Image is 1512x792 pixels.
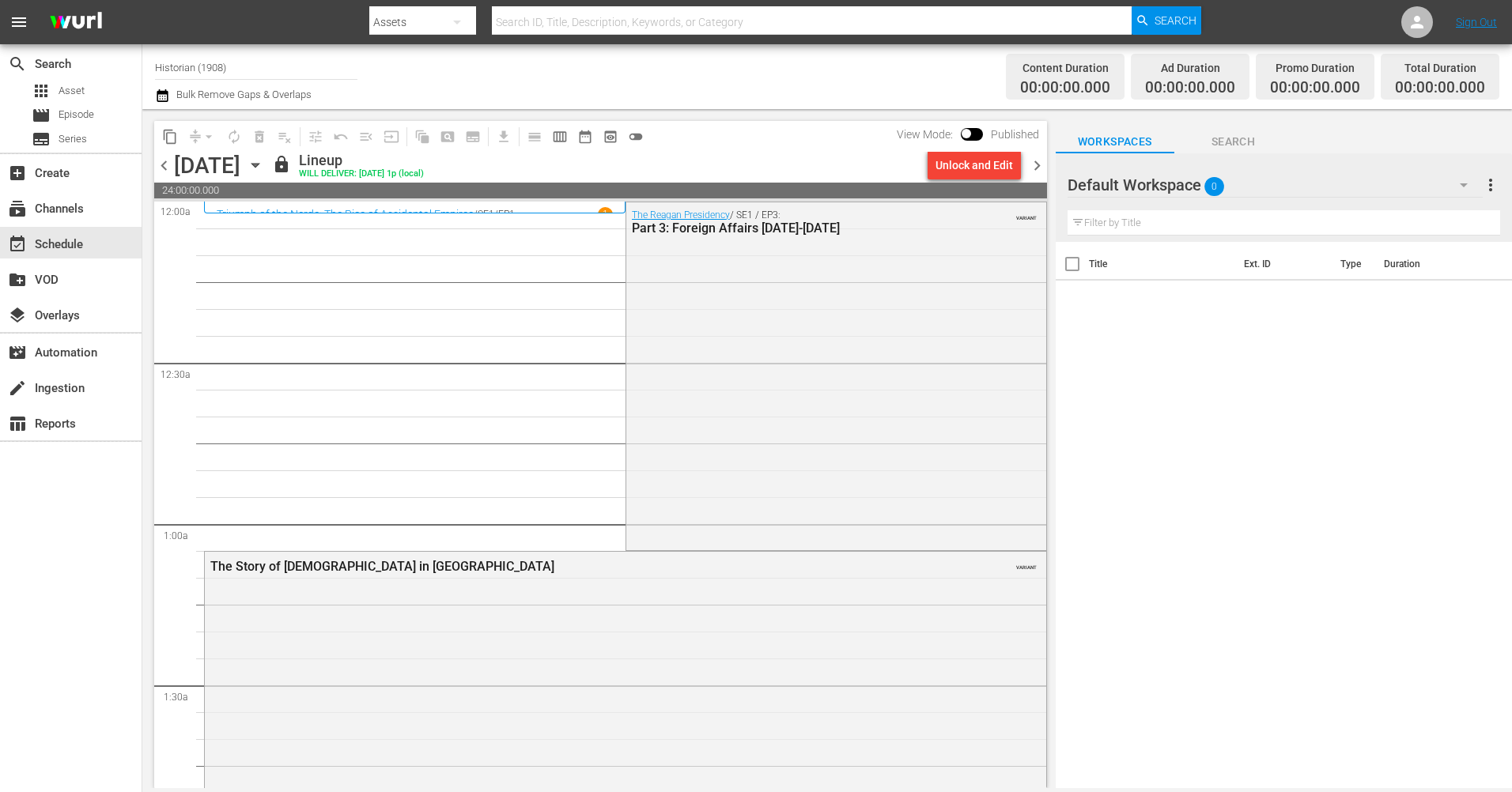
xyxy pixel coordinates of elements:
div: WILL DELIVER: [DATE] 1p (local) [299,169,424,179]
span: Channels [8,199,27,218]
span: Create Series Block [460,124,486,149]
span: chevron_right [1027,156,1047,175]
span: Episode [32,106,51,125]
span: Series [32,130,51,149]
span: preview_outlined [603,129,618,145]
p: / [474,209,478,220]
span: Automation [8,343,27,362]
span: 00:00:00.000 [1395,79,1485,97]
span: more_vert [1481,175,1500,194]
div: Unlock and Edit [936,151,1013,179]
span: Week Calendar View [547,124,573,149]
span: Episode [59,107,94,123]
span: Refresh All Search Blocks [404,121,435,152]
span: Remove Gaps & Overlaps [183,124,221,149]
span: Month Calendar View [573,124,598,149]
button: more_vert [1481,166,1500,204]
div: Default Workspace [1068,163,1483,207]
span: 00:00:00.000 [1270,79,1360,97]
span: View Backup [598,124,623,149]
div: The Story of [DEMOGRAPHIC_DATA] in [GEOGRAPHIC_DATA] [210,559,954,574]
div: Part 3: Foreign Affairs [DATE]-[DATE] [632,221,962,236]
div: Lineup [299,152,424,169]
div: [DATE] [174,153,240,179]
span: Series [59,131,87,147]
span: content_copy [162,129,178,145]
span: Workspaces [1056,132,1174,152]
span: Download as CSV [486,121,516,152]
span: Copy Lineup [157,124,183,149]
span: 24:00:00.000 [154,183,1047,198]
button: Unlock and Edit [928,151,1021,179]
span: 0 [1204,170,1224,203]
span: Loop Content [221,124,247,149]
span: Asset [32,81,51,100]
div: Promo Duration [1270,57,1360,79]
p: SE1 / [478,209,498,220]
div: Ad Duration [1145,57,1235,79]
th: Duration [1374,242,1469,286]
span: Create [8,164,27,183]
span: Revert to Primary Episode [328,124,353,149]
span: Bulk Remove Gaps & Overlaps [174,89,312,100]
p: EP1 [498,209,515,220]
div: / SE1 / EP3: [632,209,962,236]
span: Day Calendar View [516,121,547,152]
span: Overlays [8,306,27,325]
span: Published [983,128,1047,141]
span: chevron_left [154,156,174,175]
span: Select an event to delete [247,124,272,149]
th: Title [1089,242,1235,286]
span: date_range_outlined [577,129,593,145]
span: 00:00:00.000 [1020,79,1110,97]
span: Ingestion [8,379,27,398]
span: 00:00:00.000 [1145,79,1235,97]
span: Search [1155,6,1196,35]
span: Fill episodes with ad slates [353,124,379,149]
span: Toggle to switch from Published to Draft view. [961,128,972,139]
div: Content Duration [1020,57,1110,79]
span: Create Search Block [435,124,460,149]
th: Type [1331,242,1374,286]
a: The Reagan Presidency [632,209,730,221]
span: Customize Events [297,121,328,152]
span: Search [8,55,27,74]
span: Reports [8,414,27,433]
span: Update Metadata from Key Asset [379,124,404,149]
img: ans4CAIJ8jUAAAAAAAAAAAAAAAAAAAAAAAAgQb4GAAAAAAAAAAAAAAAAAAAAAAAAJMjXAAAAAAAAAAAAAAAAAAAAAAAAgAT5G... [38,4,114,41]
span: toggle_off [628,129,644,145]
span: menu [9,13,28,32]
span: Search [1174,132,1293,152]
span: VOD [8,270,27,289]
span: Asset [59,83,85,99]
a: Triumph of the Nerds: The Rise of Accidental Empires [217,208,474,221]
span: Schedule [8,235,27,254]
span: lock [272,155,291,174]
span: View Mode: [889,128,961,141]
button: Search [1132,6,1201,35]
span: VARIANT [1016,557,1037,570]
th: Ext. ID [1234,242,1330,286]
span: VARIANT [1016,208,1037,221]
p: 1 [603,209,608,220]
div: Total Duration [1395,57,1485,79]
span: 24 hours Lineup View is OFF [623,124,648,149]
span: calendar_view_week_outlined [552,129,568,145]
a: Sign Out [1456,16,1497,28]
